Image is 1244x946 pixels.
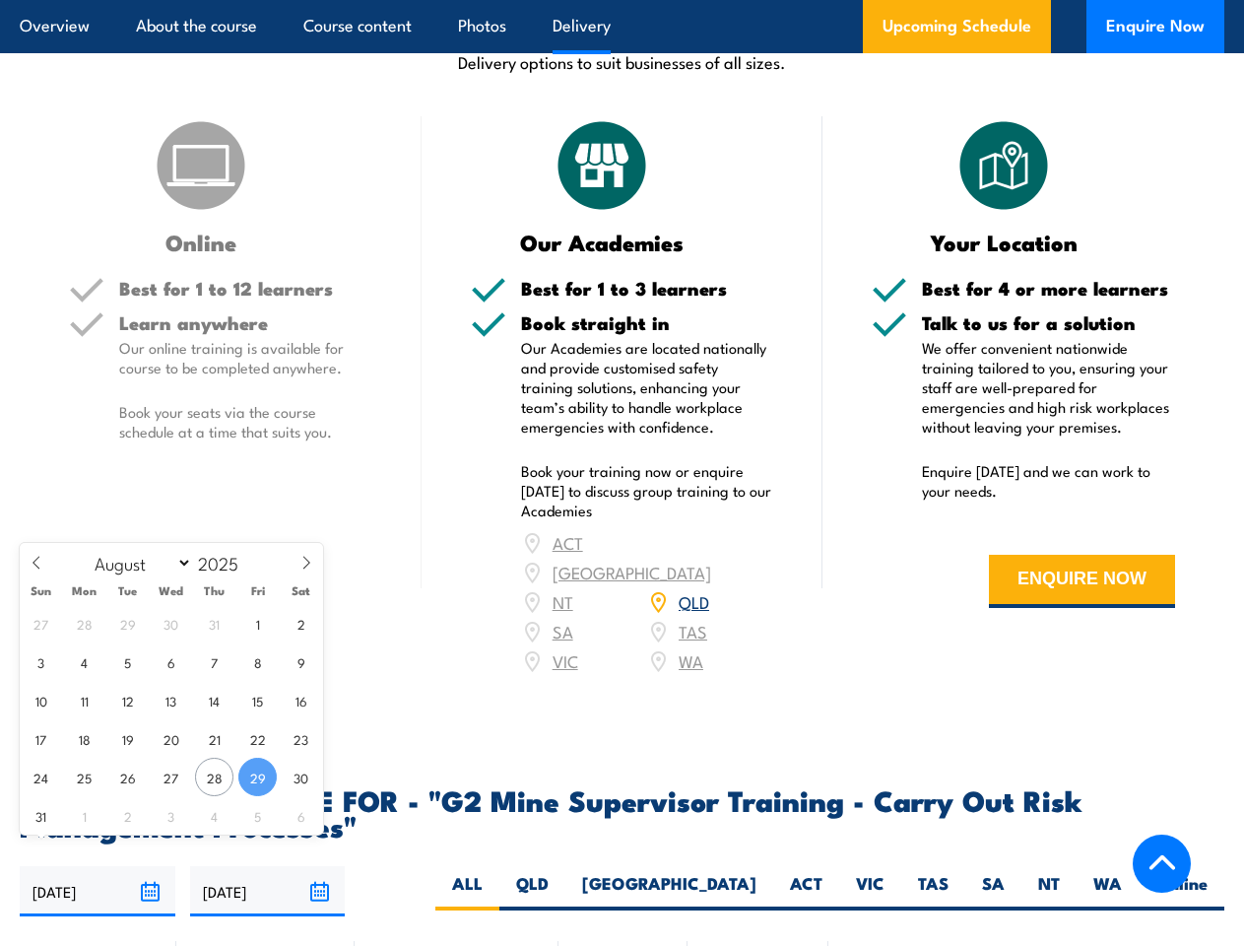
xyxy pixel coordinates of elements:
[20,866,175,916] input: From date
[119,402,372,441] p: Book your seats via the course schedule at a time that suits you.
[195,681,233,719] span: August 14, 2025
[65,719,103,758] span: August 18, 2025
[922,338,1175,437] p: We offer convenient nationwide training tailored to you, ensuring your staff are well-prepared fo...
[152,758,190,796] span: August 27, 2025
[152,681,190,719] span: August 13, 2025
[108,758,147,796] span: August 26, 2025
[238,796,277,835] span: September 5, 2025
[1021,872,1077,911] label: NT
[108,642,147,681] span: August 5, 2025
[471,231,735,253] h3: Our Academies
[282,719,320,758] span: August 23, 2025
[108,719,147,758] span: August 19, 2025
[86,550,193,575] select: Month
[238,758,277,796] span: August 29, 2025
[65,642,103,681] span: August 4, 2025
[521,313,774,332] h5: Book straight in
[922,279,1175,298] h5: Best for 4 or more learners
[989,555,1175,608] button: ENQUIRE NOW
[195,796,233,835] span: September 4, 2025
[65,796,103,835] span: September 1, 2025
[238,642,277,681] span: August 8, 2025
[521,461,774,520] p: Book your training now or enquire [DATE] to discuss group training to our Academies
[119,338,372,377] p: Our online training is available for course to be completed anywhere.
[238,681,277,719] span: August 15, 2025
[22,681,60,719] span: August 10, 2025
[190,866,346,916] input: To date
[22,758,60,796] span: August 24, 2025
[150,584,193,597] span: Wed
[679,589,709,613] a: QLD
[65,604,103,642] span: July 28, 2025
[195,719,233,758] span: August 21, 2025
[193,584,236,597] span: Thu
[965,872,1021,911] label: SA
[108,604,147,642] span: July 29, 2025
[195,642,233,681] span: August 7, 2025
[773,872,839,911] label: ACT
[521,279,774,298] h5: Best for 1 to 3 learners
[922,461,1175,501] p: Enquire [DATE] and we can work to your needs.
[839,872,901,911] label: VIC
[106,584,150,597] span: Tue
[922,313,1175,332] h5: Talk to us for a solution
[152,796,190,835] span: September 3, 2025
[901,872,965,911] label: TAS
[195,604,233,642] span: July 31, 2025
[119,313,372,332] h5: Learn anywhere
[435,872,499,911] label: ALL
[282,642,320,681] span: August 9, 2025
[872,231,1136,253] h3: Your Location
[22,796,60,835] span: August 31, 2025
[108,681,147,719] span: August 12, 2025
[282,758,320,796] span: August 30, 2025
[63,584,106,597] span: Mon
[195,758,233,796] span: August 28, 2025
[192,551,257,574] input: Year
[236,584,280,597] span: Fri
[1139,872,1224,911] label: Online
[65,681,103,719] span: August 11, 2025
[20,50,1224,73] p: Delivery options to suit businesses of all sizes.
[20,584,63,597] span: Sun
[119,279,372,298] h5: Best for 1 to 12 learners
[22,642,60,681] span: August 3, 2025
[282,604,320,642] span: August 2, 2025
[108,796,147,835] span: September 2, 2025
[22,719,60,758] span: August 17, 2025
[69,231,333,253] h3: Online
[238,604,277,642] span: August 1, 2025
[152,642,190,681] span: August 6, 2025
[238,719,277,758] span: August 22, 2025
[22,604,60,642] span: July 27, 2025
[65,758,103,796] span: August 25, 2025
[280,584,323,597] span: Sat
[499,872,565,911] label: QLD
[521,338,774,437] p: Our Academies are located nationally and provide customised safety training solutions, enhancing ...
[1077,872,1139,911] label: WA
[565,872,773,911] label: [GEOGRAPHIC_DATA]
[282,796,320,835] span: September 6, 2025
[282,681,320,719] span: August 16, 2025
[152,604,190,642] span: July 30, 2025
[152,719,190,758] span: August 20, 2025
[20,786,1224,838] h2: UPCOMING SCHEDULE FOR - "G2 Mine Supervisor Training - Carry Out Risk Management Processes"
